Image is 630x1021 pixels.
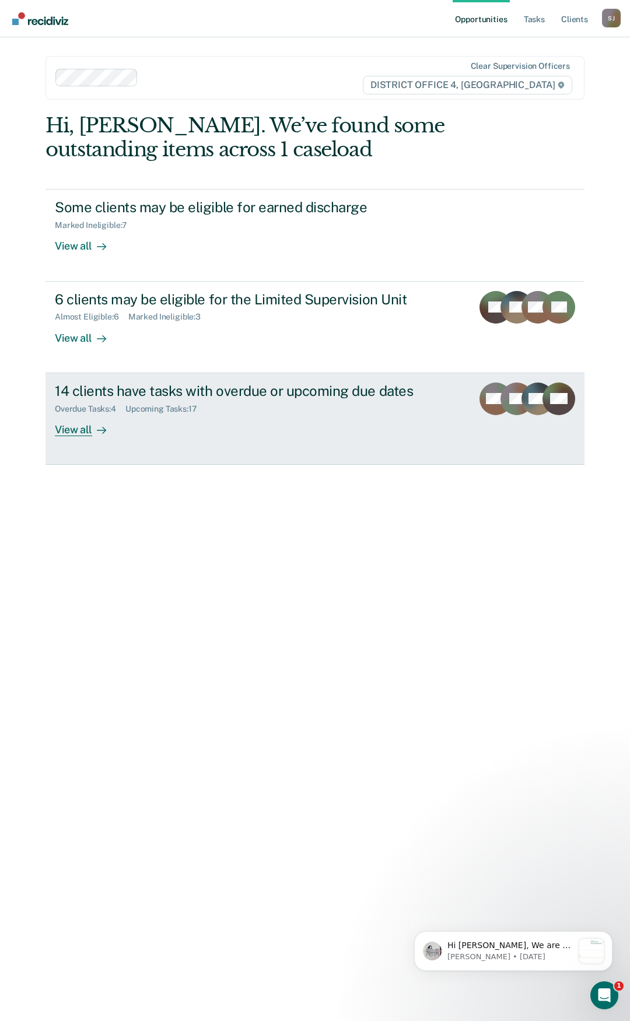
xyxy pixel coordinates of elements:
div: Almost Eligible : 6 [55,312,128,322]
button: Profile dropdown button [602,9,621,27]
div: Marked Ineligible : 3 [128,312,210,322]
div: View all [55,322,120,345]
div: Marked Ineligible : 7 [55,220,136,230]
div: View all [55,230,120,253]
a: 6 clients may be eligible for the Limited Supervision UnitAlmost Eligible:6Marked Ineligible:3Vie... [45,282,584,373]
div: 6 clients may be eligible for the Limited Supervision Unit [55,291,463,308]
a: Some clients may be eligible for earned dischargeMarked Ineligible:7View all [45,189,584,281]
div: Clear supervision officers [471,61,570,71]
iframe: Intercom notifications message [397,908,630,990]
span: 1 [614,981,624,991]
div: 14 clients have tasks with overdue or upcoming due dates [55,383,463,399]
span: Hi [PERSON_NAME], We are so excited to announce a brand new feature: AI case note search! 📣 Findi... [51,33,177,332]
iframe: Intercom live chat [590,981,618,1009]
span: DISTRICT OFFICE 4, [GEOGRAPHIC_DATA] [363,76,572,94]
img: Recidiviz [12,12,68,25]
div: Hi, [PERSON_NAME]. We’ve found some outstanding items across 1 caseload [45,114,477,162]
div: Upcoming Tasks : 17 [125,404,206,414]
div: S J [602,9,621,27]
div: View all [55,413,120,436]
div: Overdue Tasks : 4 [55,404,125,414]
div: Some clients may be eligible for earned discharge [55,199,464,216]
p: Message from Kim, sent 2w ago [51,44,177,54]
a: 14 clients have tasks with overdue or upcoming due datesOverdue Tasks:4Upcoming Tasks:17View all [45,373,584,465]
